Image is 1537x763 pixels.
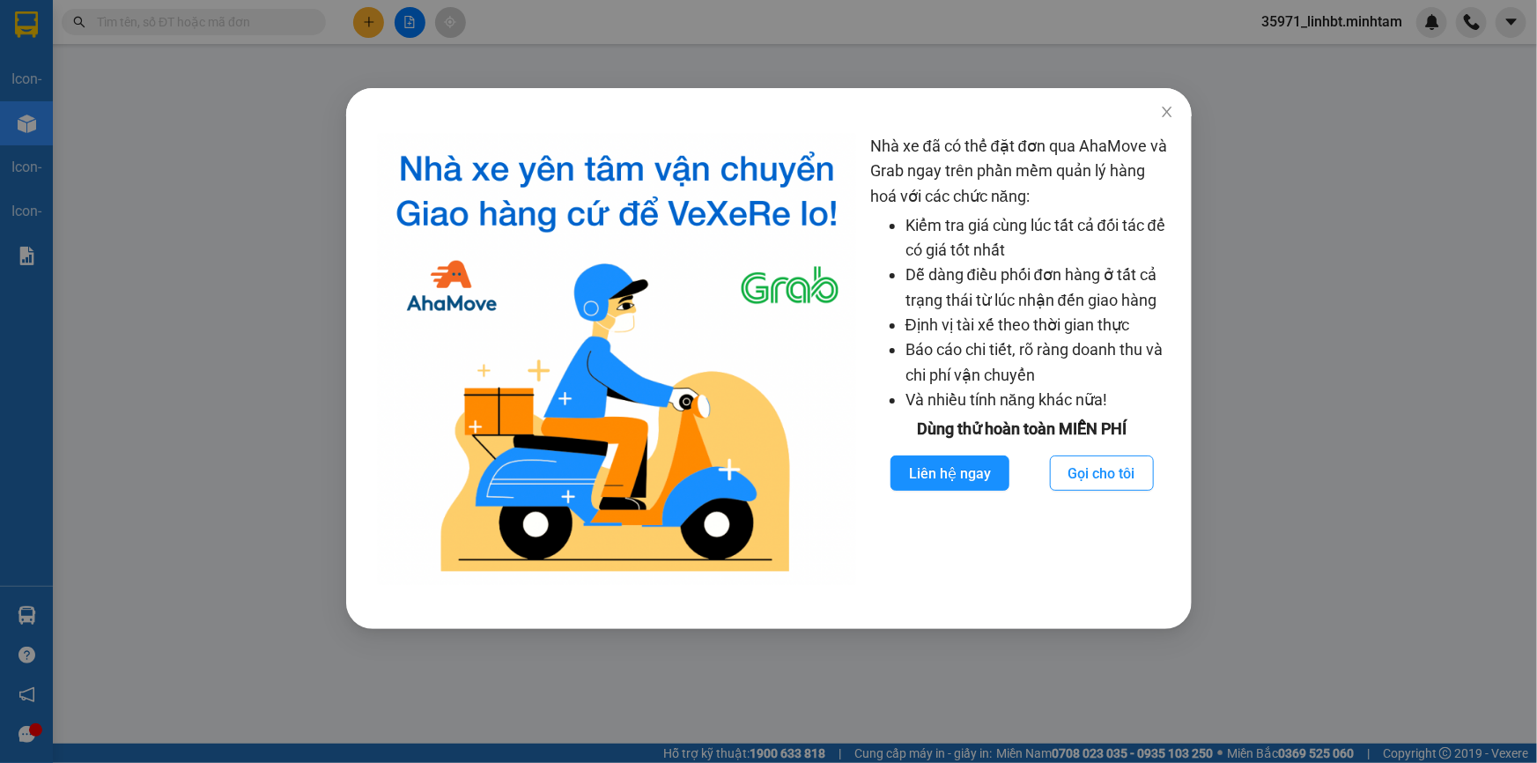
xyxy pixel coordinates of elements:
[905,388,1173,412] li: Và nhiều tính năng khác nữa!
[890,456,1009,491] button: Liên hệ ngay
[1159,105,1173,119] span: close
[908,463,990,485] span: Liên hệ ngay
[1049,456,1153,491] button: Gọi cho tôi
[869,134,1173,585] div: Nhà xe đã có thể đặt đơn qua AhaMove và Grab ngay trên phần mềm quản lý hàng hoá với các chức năng:
[905,313,1173,337] li: Định vị tài xế theo thời gian thực
[1142,88,1191,137] button: Close
[905,213,1173,263] li: Kiểm tra giá cùng lúc tất cả đối tác để có giá tốt nhất
[1068,463,1134,485] span: Gọi cho tôi
[905,263,1173,313] li: Dễ dàng điều phối đơn hàng ở tất cả trạng thái từ lúc nhận đến giao hàng
[905,337,1173,388] li: Báo cáo chi tiết, rõ ràng doanh thu và chi phí vận chuyển
[869,417,1173,441] div: Dùng thử hoàn toàn MIỄN PHÍ
[378,134,856,585] img: logo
